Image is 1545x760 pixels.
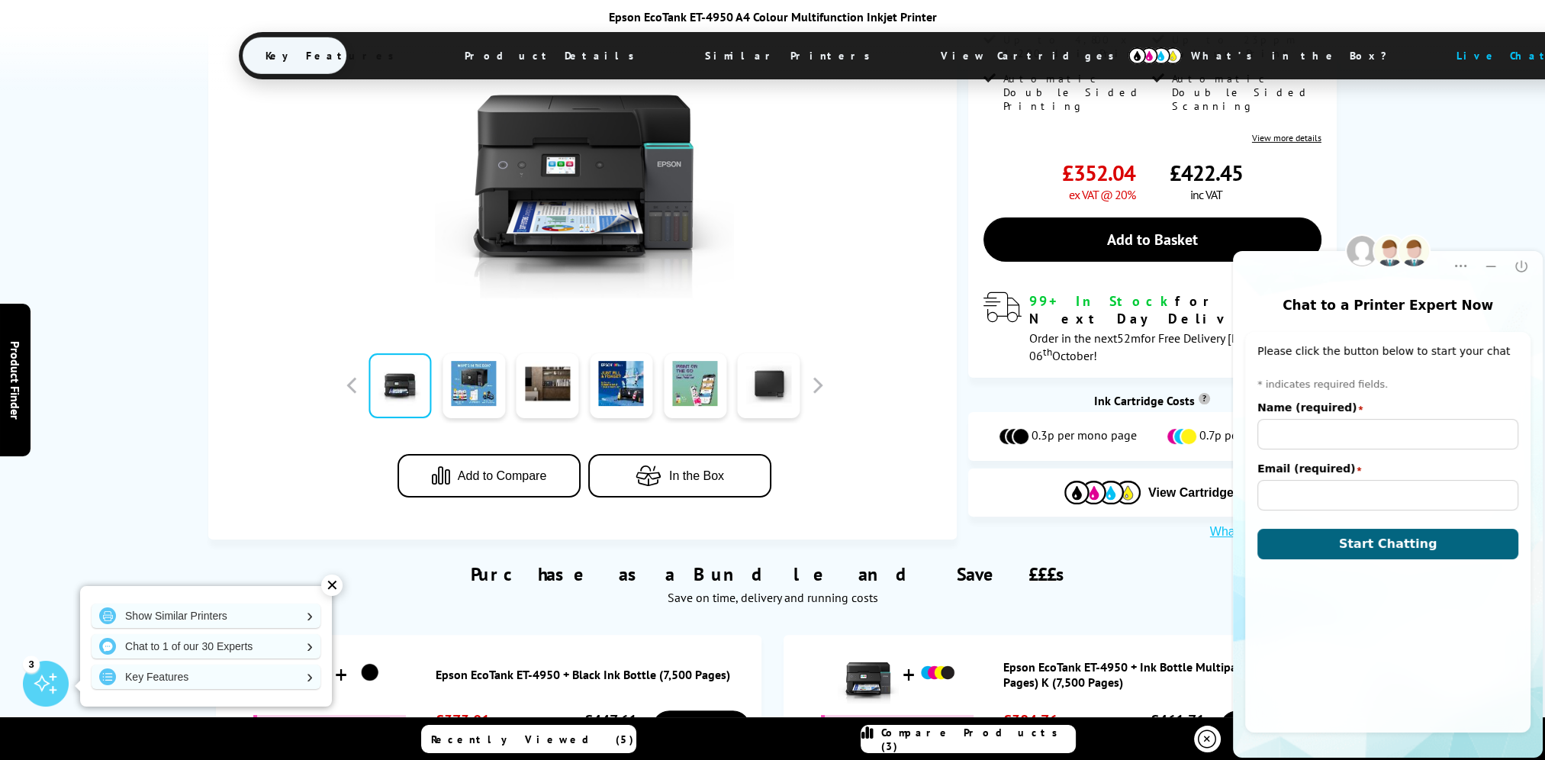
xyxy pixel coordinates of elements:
[918,36,1151,76] span: View Cartridges
[1231,226,1545,760] iframe: chat window
[1205,524,1337,539] button: What is 5% coverage?
[431,733,634,746] span: Recently Viewed (5)
[1003,710,1071,730] span: £384.76
[983,292,1321,362] div: modal_delivery
[23,655,40,672] div: 3
[652,710,750,745] a: Buy
[1168,37,1424,74] span: What’s in the Box?
[1172,72,1318,113] span: Automatic Double Sided Scanning
[1148,486,1241,500] span: View Cartridges
[436,667,754,682] a: Epson EcoTank ET-4950 + Black Ink Bottle (7,500 Pages)
[980,480,1325,505] button: View Cartridges
[919,654,957,692] img: Epson EcoTank ET-4950 + Ink Bottle Multipack CMY (6,000 Pages) K (7,500 Pages)
[1199,427,1307,446] span: 0.7p per colour page
[442,37,665,74] span: Product Details
[1003,72,1149,113] span: Automatic Double Sided Printing
[421,725,636,753] a: Recently Viewed (5)
[1029,330,1263,363] span: Order in the next for Free Delivery [DATE] 06 October!
[881,726,1075,753] span: Compare Products (3)
[92,634,320,659] a: Chat to 1 of our 30 Experts
[838,642,899,704] img: Epson EcoTank ET-4950 + Ink Bottle Multipack CMY (6,000 Pages) K (7,500 Pages)
[398,454,581,498] button: Add to Compare
[1117,330,1141,346] span: 52m
[821,715,974,740] div: You Save
[1189,187,1222,202] span: inc VAT
[1062,159,1135,187] span: £352.04
[682,37,901,74] span: Similar Printers
[1199,393,1210,404] sup: Cost per page
[861,725,1076,753] a: Compare Products (3)
[351,654,389,692] img: Epson EcoTank ET-4950 + Black Ink Bottle (7,500 Pages)
[1169,159,1242,187] span: £422.45
[227,590,1318,605] div: Save on time, delivery and running costs
[92,665,320,689] a: Key Features
[458,469,547,483] span: Add to Compare
[584,710,637,730] span: £447.61
[669,469,724,483] span: In the Box
[436,710,504,730] span: £373.01
[588,454,771,498] button: In the Box
[253,715,406,740] div: You Save
[983,217,1321,262] a: Add to Basket
[243,37,425,74] span: Key Features
[1003,659,1321,690] a: Epson EcoTank ET-4950 + Ink Bottle Multipack CMY (6,000 Pages) K (7,500 Pages)
[1032,427,1137,446] span: 0.3p per mono page
[435,18,734,317] img: Epson EcoTank ET-4950
[1069,187,1135,202] span: ex VAT @ 20%
[968,393,1337,408] div: Ink Cartridge Costs
[1029,292,1175,310] span: 99+ In Stock
[1151,710,1205,730] span: £461.71
[208,539,1337,613] div: Purchase as a Bundle and Save £££s
[321,575,343,596] div: ✕
[1128,47,1182,64] img: cmyk-icon.svg
[8,341,23,420] span: Product Finder
[239,9,1307,24] div: Epson EcoTank ET-4950 A4 Colour Multifunction Inkjet Printer
[1043,345,1052,359] sup: th
[1029,292,1321,327] div: for FREE Next Day Delivery
[1252,132,1321,143] a: View more details
[92,604,320,628] a: Show Similar Printers
[1064,481,1141,504] img: Cartridges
